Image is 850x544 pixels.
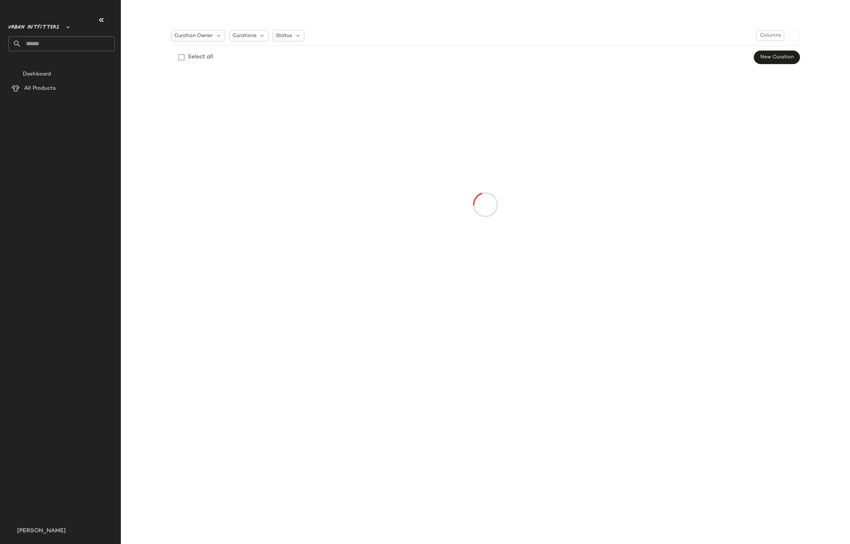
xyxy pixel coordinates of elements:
[24,84,56,93] span: All Products
[756,30,784,41] button: Columns
[754,51,800,64] button: New Curation
[174,32,213,40] span: Curation Owner
[9,19,59,32] span: Urban Outfitters
[276,32,292,40] span: Status
[233,32,256,40] span: Curations
[17,527,66,535] span: [PERSON_NAME]
[760,54,794,60] span: New Curation
[23,70,51,78] span: Dashboard
[760,33,781,38] span: Columns
[188,53,213,62] div: Select all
